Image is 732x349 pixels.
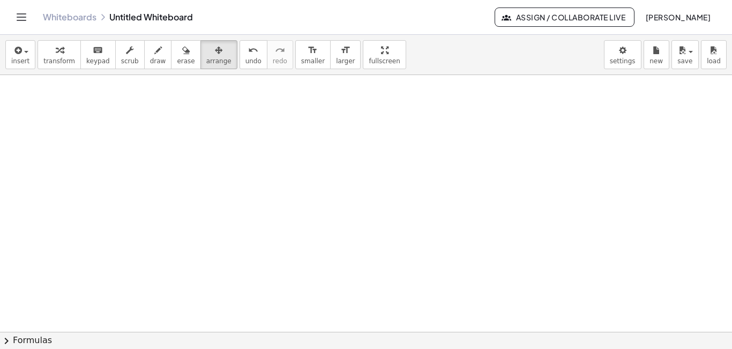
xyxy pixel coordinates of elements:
button: new [644,40,669,69]
button: undoundo [240,40,267,69]
span: arrange [206,57,231,65]
span: smaller [301,57,325,65]
span: transform [43,57,75,65]
span: draw [150,57,166,65]
span: scrub [121,57,139,65]
span: larger [336,57,355,65]
button: erase [171,40,200,69]
button: Assign / Collaborate Live [495,8,634,27]
button: keyboardkeypad [80,40,116,69]
button: scrub [115,40,145,69]
i: undo [248,44,258,57]
span: erase [177,57,195,65]
button: format_sizelarger [330,40,361,69]
span: Assign / Collaborate Live [504,12,625,22]
i: format_size [340,44,350,57]
span: save [677,57,692,65]
span: settings [610,57,636,65]
button: transform [38,40,81,69]
button: arrange [200,40,237,69]
button: fullscreen [363,40,406,69]
i: keyboard [93,44,103,57]
span: insert [11,57,29,65]
i: format_size [308,44,318,57]
span: new [649,57,663,65]
button: load [701,40,727,69]
button: Toggle navigation [13,9,30,26]
i: redo [275,44,285,57]
a: Whiteboards [43,12,96,23]
button: save [671,40,699,69]
span: keypad [86,57,110,65]
span: fullscreen [369,57,400,65]
button: format_sizesmaller [295,40,331,69]
span: [PERSON_NAME] [645,12,711,22]
span: undo [245,57,262,65]
span: load [707,57,721,65]
button: draw [144,40,172,69]
button: settings [604,40,641,69]
span: redo [273,57,287,65]
button: [PERSON_NAME] [637,8,719,27]
button: insert [5,40,35,69]
button: redoredo [267,40,293,69]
